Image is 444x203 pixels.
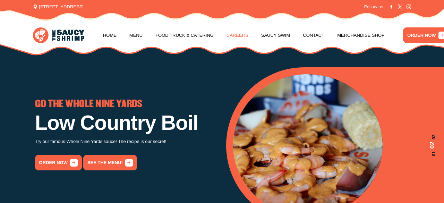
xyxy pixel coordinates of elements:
span: 02 [428,142,437,149]
h1: Low Country Boil [35,112,218,133]
a: Menu [129,22,143,49]
div: 2 / 3 [35,100,218,171]
span: LOW COUNTRY BOIL [218,100,296,109]
h1: Sizzling Savory Seafood [218,112,401,153]
a: See the menu! [83,155,137,170]
span: 03 [428,134,437,139]
a: Saucy Swim [261,22,290,49]
p: Come and try a taste of Statesboro's oldest Low Country Boil restaurant! [218,158,401,166]
a: Food Truck & Catering [155,22,214,49]
div: 3 / 3 [218,100,401,191]
a: order now [35,155,82,170]
a: Careers [227,22,248,49]
p: Try our famous Whole Nine Yards sauce! The recipe is our secret! [35,138,218,146]
span: 01 [428,151,437,156]
span: GO THE WHOLE NINE YARDS [35,100,142,109]
span: [STREET_ADDRESS] [33,3,84,10]
a: Contact [303,22,324,49]
a: Home [103,22,117,49]
a: order now [218,175,265,191]
span: Follow us: [364,3,385,10]
a: Merchandise Shop [337,22,385,49]
img: logo [33,27,84,43]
